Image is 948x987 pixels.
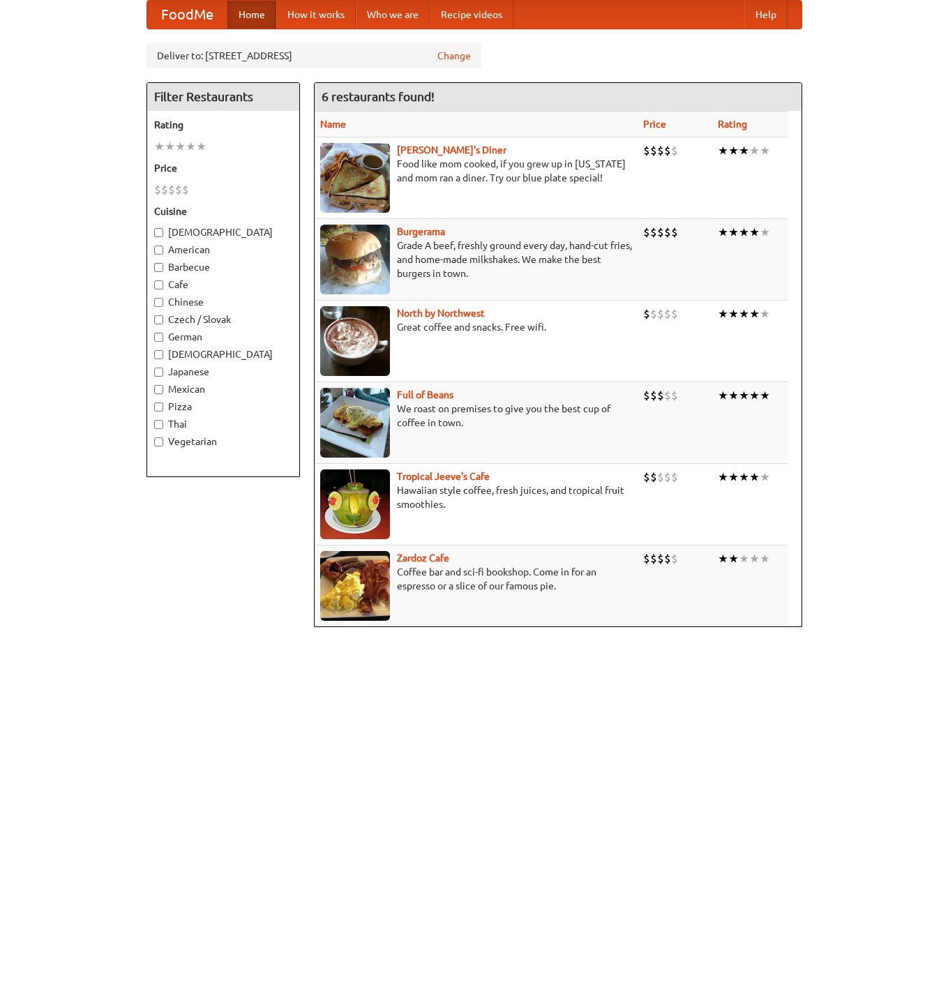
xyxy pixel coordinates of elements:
[154,420,163,429] input: Thai
[168,182,175,197] li: $
[154,402,163,412] input: Pizza
[739,551,749,566] li: ★
[146,43,481,68] div: Deliver to: [STREET_ADDRESS]
[657,469,664,485] li: $
[154,139,165,154] li: ★
[760,225,770,240] li: ★
[154,243,292,257] label: American
[650,388,657,403] li: $
[749,225,760,240] li: ★
[165,139,175,154] li: ★
[154,435,292,449] label: Vegetarian
[320,225,390,294] img: burgerama.jpg
[154,263,163,272] input: Barbecue
[154,228,163,237] input: [DEMOGRAPHIC_DATA]
[664,388,671,403] li: $
[749,551,760,566] li: ★
[664,551,671,566] li: $
[643,143,650,158] li: $
[154,295,292,309] label: Chinese
[664,143,671,158] li: $
[154,330,292,344] label: German
[739,388,749,403] li: ★
[643,469,650,485] li: $
[657,225,664,240] li: $
[728,551,739,566] li: ★
[147,83,299,111] h4: Filter Restaurants
[397,144,506,156] a: [PERSON_NAME]'s Diner
[397,389,453,400] a: Full of Beans
[643,388,650,403] li: $
[154,225,292,239] label: [DEMOGRAPHIC_DATA]
[397,552,449,564] b: Zardoz Cafe
[154,315,163,324] input: Czech / Slovak
[154,298,163,307] input: Chinese
[749,469,760,485] li: ★
[154,385,163,394] input: Mexican
[650,551,657,566] li: $
[154,204,292,218] h5: Cuisine
[664,306,671,322] li: $
[760,551,770,566] li: ★
[320,239,632,280] p: Grade A beef, freshly ground every day, hand-cut fries, and home-made milkshakes. We make the bes...
[749,306,760,322] li: ★
[671,388,678,403] li: $
[154,312,292,326] label: Czech / Slovak
[154,365,292,379] label: Japanese
[728,306,739,322] li: ★
[175,182,182,197] li: $
[760,469,770,485] li: ★
[739,225,749,240] li: ★
[227,1,276,29] a: Home
[760,143,770,158] li: ★
[154,437,163,446] input: Vegetarian
[154,350,163,359] input: [DEMOGRAPHIC_DATA]
[664,469,671,485] li: $
[154,278,292,292] label: Cafe
[718,225,728,240] li: ★
[154,368,163,377] input: Japanese
[320,551,390,621] img: zardoz.jpg
[430,1,513,29] a: Recipe videos
[650,306,657,322] li: $
[161,182,168,197] li: $
[320,402,632,430] p: We roast on premises to give you the best cup of coffee in town.
[147,1,227,29] a: FoodMe
[718,388,728,403] li: ★
[718,143,728,158] li: ★
[154,333,163,342] input: German
[650,225,657,240] li: $
[643,119,666,130] a: Price
[356,1,430,29] a: Who we are
[397,308,485,319] b: North by Northwest
[718,306,728,322] li: ★
[320,143,390,213] img: sallys.jpg
[671,306,678,322] li: $
[154,400,292,414] label: Pizza
[671,225,678,240] li: $
[671,143,678,158] li: $
[744,1,788,29] a: Help
[320,565,632,593] p: Coffee bar and sci-fi bookshop. Come in for an espresso or a slice of our famous pie.
[749,143,760,158] li: ★
[760,306,770,322] li: ★
[154,382,292,396] label: Mexican
[154,246,163,255] input: American
[671,469,678,485] li: $
[739,306,749,322] li: ★
[154,347,292,361] label: [DEMOGRAPHIC_DATA]
[657,306,664,322] li: $
[320,157,632,185] p: Food like mom cooked, if you grew up in [US_STATE] and mom ran a diner. Try our blue plate special!
[196,139,206,154] li: ★
[657,388,664,403] li: $
[154,118,292,132] h5: Rating
[437,49,471,63] a: Change
[397,471,490,482] a: Tropical Jeeve's Cafe
[320,320,632,334] p: Great coffee and snacks. Free wifi.
[397,226,445,237] a: Burgerama
[650,469,657,485] li: $
[276,1,356,29] a: How it works
[320,469,390,539] img: jeeves.jpg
